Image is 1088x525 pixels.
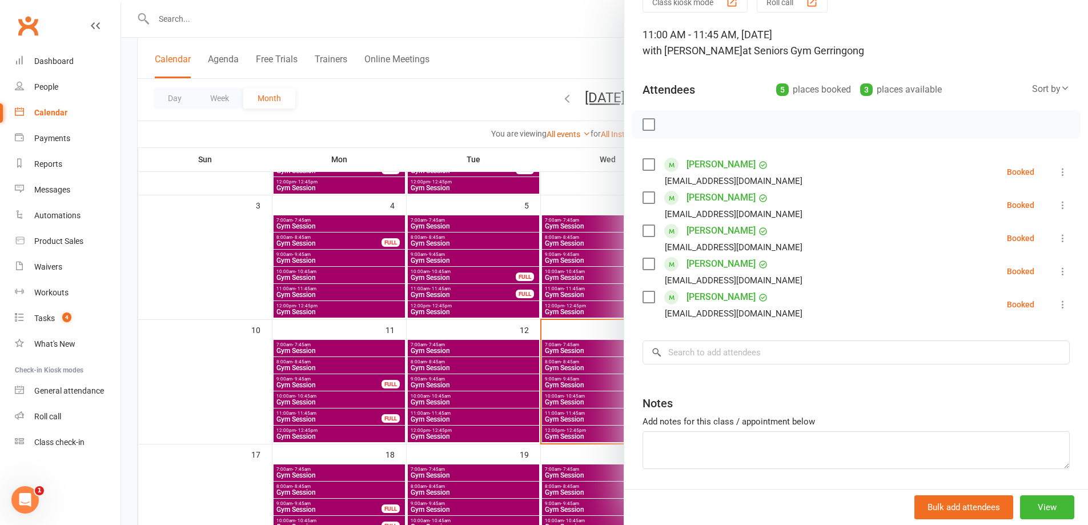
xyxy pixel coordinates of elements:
[34,82,58,91] div: People
[11,486,39,514] iframe: Intercom live chat
[643,27,1070,59] div: 11:00 AM - 11:45 AM, [DATE]
[1020,495,1074,519] button: View
[15,100,121,126] a: Calendar
[34,438,85,447] div: Class check-in
[643,415,1070,428] div: Add notes for this class / appointment below
[686,255,756,273] a: [PERSON_NAME]
[34,211,81,220] div: Automations
[34,386,104,395] div: General attendance
[665,240,802,255] div: [EMAIL_ADDRESS][DOMAIN_NAME]
[62,312,71,322] span: 4
[1007,201,1034,209] div: Booked
[34,412,61,421] div: Roll call
[34,262,62,271] div: Waivers
[15,203,121,229] a: Automations
[914,495,1013,519] button: Bulk add attendees
[15,151,121,177] a: Reports
[15,280,121,306] a: Workouts
[1007,234,1034,242] div: Booked
[742,45,864,57] span: at Seniors Gym Gerringong
[643,82,695,98] div: Attendees
[34,314,55,323] div: Tasks
[14,11,42,40] a: Clubworx
[1007,300,1034,308] div: Booked
[34,339,75,348] div: What's New
[776,83,789,96] div: 5
[15,306,121,331] a: Tasks 4
[15,229,121,254] a: Product Sales
[35,486,44,495] span: 1
[15,404,121,430] a: Roll call
[1007,168,1034,176] div: Booked
[686,155,756,174] a: [PERSON_NAME]
[15,430,121,455] a: Class kiosk mode
[665,273,802,288] div: [EMAIL_ADDRESS][DOMAIN_NAME]
[34,108,67,117] div: Calendar
[34,134,70,143] div: Payments
[643,45,742,57] span: with [PERSON_NAME]
[15,177,121,203] a: Messages
[1032,82,1070,97] div: Sort by
[860,82,942,98] div: places available
[34,185,70,194] div: Messages
[665,207,802,222] div: [EMAIL_ADDRESS][DOMAIN_NAME]
[643,395,673,411] div: Notes
[34,159,62,169] div: Reports
[860,83,873,96] div: 3
[34,237,83,246] div: Product Sales
[34,57,74,66] div: Dashboard
[686,222,756,240] a: [PERSON_NAME]
[15,126,121,151] a: Payments
[1007,267,1034,275] div: Booked
[776,82,851,98] div: places booked
[686,288,756,306] a: [PERSON_NAME]
[15,378,121,404] a: General attendance kiosk mode
[15,74,121,100] a: People
[665,174,802,189] div: [EMAIL_ADDRESS][DOMAIN_NAME]
[665,306,802,321] div: [EMAIL_ADDRESS][DOMAIN_NAME]
[15,331,121,357] a: What's New
[686,189,756,207] a: [PERSON_NAME]
[34,288,69,297] div: Workouts
[15,254,121,280] a: Waivers
[15,49,121,74] a: Dashboard
[643,340,1070,364] input: Search to add attendees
